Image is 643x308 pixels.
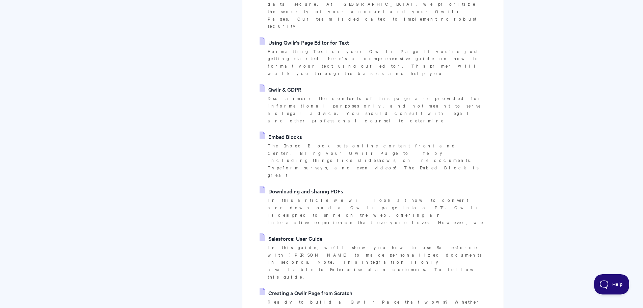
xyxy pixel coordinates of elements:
[260,186,343,196] a: Downloading and sharing PDFs
[268,142,486,179] p: The Embed Block puts online content front and center. Bring your Qwilr Page to life by including ...
[594,274,629,294] iframe: Toggle Customer Support
[268,48,486,77] p: Formatting Text on your Qwilr Page If you're just getting started, here's a comprehensive guide o...
[260,37,349,47] a: Using Qwilr's Page Editor for Text
[268,196,486,226] p: In this article we will look at how to convert and download a Qwilr page into a PDF. Qwilr is des...
[260,84,301,94] a: Qwilr & GDPR
[260,132,302,142] a: Embed Blocks
[268,95,486,124] p: Disclaimer: the contents of this page are provided for informational purposes only, and not meant...
[260,233,322,243] a: Salesforce: User Guide
[268,244,486,281] p: In this guide, we'll show you how to use Salesforce with [PERSON_NAME] to make personalized docum...
[260,288,352,298] a: Creating a Qwilr Page from Scratch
